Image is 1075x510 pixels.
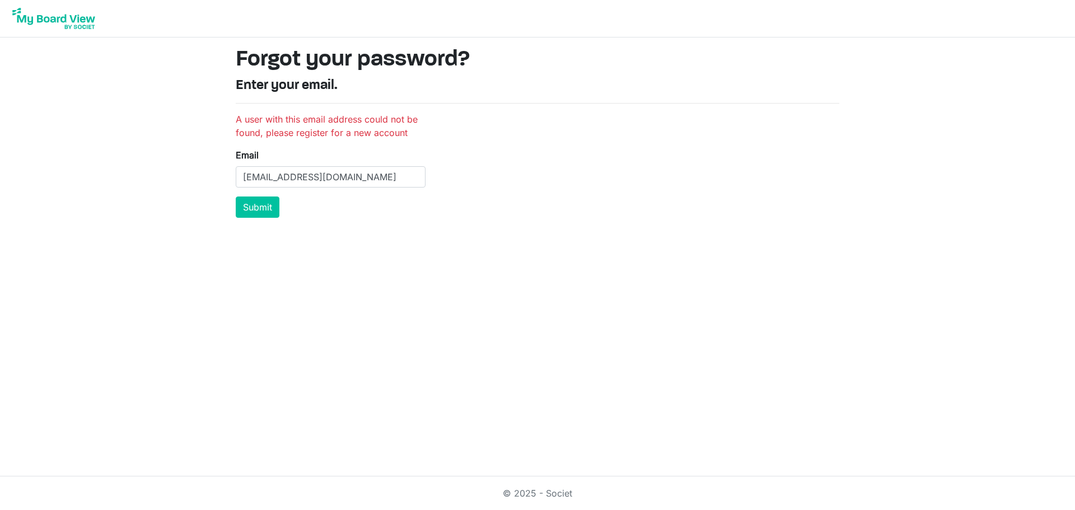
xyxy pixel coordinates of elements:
label: Email [236,148,259,162]
img: My Board View Logo [9,4,99,32]
a: © 2025 - Societ [503,488,572,499]
button: Submit [236,196,279,218]
h1: Forgot your password? [236,46,839,73]
h4: Enter your email. [236,78,839,94]
li: A user with this email address could not be found, please register for a new account [236,113,426,139]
